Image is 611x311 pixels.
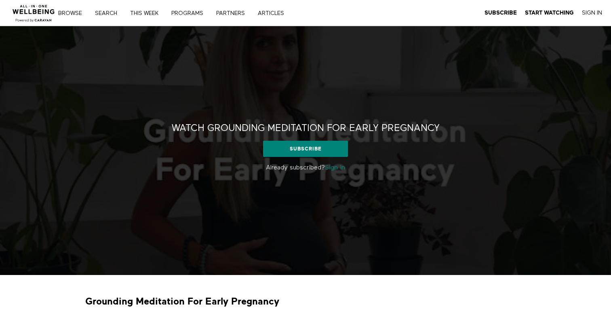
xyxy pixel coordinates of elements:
[172,122,440,135] h2: Watch Grounding Meditation For Early Pregnancy
[255,11,293,16] a: ARTICLES
[525,9,574,17] a: Start Watching
[213,11,253,16] a: PARTNERS
[582,9,602,17] a: Sign In
[525,10,574,16] strong: Start Watching
[85,295,279,308] strong: Grounding Meditation For Early Pregnancy
[55,11,91,16] a: Browse
[127,11,167,16] a: THIS WEEK
[485,10,517,16] strong: Subscribe
[263,141,348,157] a: Subscribe
[169,11,212,16] a: PROGRAMS
[92,11,126,16] a: Search
[485,9,517,17] a: Subscribe
[64,9,301,17] nav: Primary
[325,165,345,171] a: Sign in
[217,163,394,173] p: Already subscribed?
